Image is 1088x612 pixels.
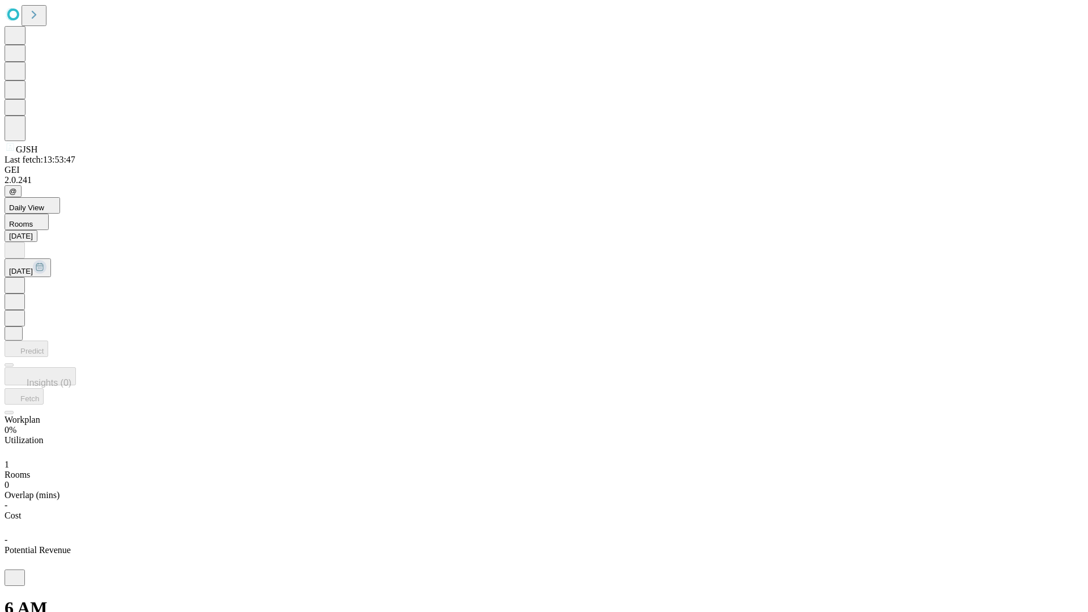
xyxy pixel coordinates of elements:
span: Last fetch: 13:53:47 [5,155,75,164]
button: Daily View [5,197,60,214]
span: 1 [5,460,9,469]
button: Rooms [5,214,49,230]
span: Daily View [9,203,44,212]
div: 2.0.241 [5,175,1083,185]
span: Workplan [5,415,40,424]
button: Insights (0) [5,367,76,385]
span: GJSH [16,144,37,154]
span: @ [9,187,17,195]
button: Predict [5,341,48,357]
span: Potential Revenue [5,545,71,555]
span: [DATE] [9,267,33,275]
span: Rooms [9,220,33,228]
button: [DATE] [5,258,51,277]
span: Overlap (mins) [5,490,59,500]
span: Utilization [5,435,43,445]
span: Cost [5,511,21,520]
span: Insights (0) [27,378,71,388]
div: GEI [5,165,1083,175]
span: 0 [5,480,9,490]
button: [DATE] [5,230,37,242]
button: @ [5,185,22,197]
button: Fetch [5,388,44,405]
span: Rooms [5,470,30,479]
span: 0% [5,425,16,435]
span: - [5,500,7,510]
span: - [5,535,7,545]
